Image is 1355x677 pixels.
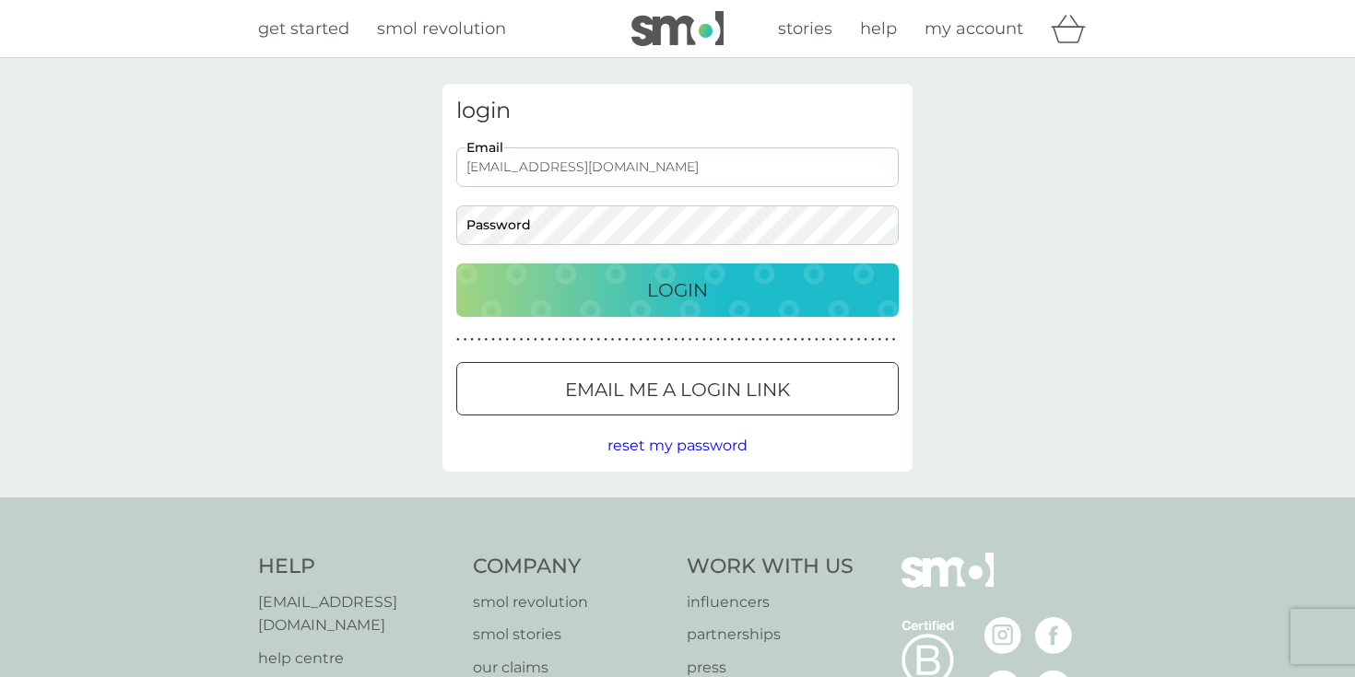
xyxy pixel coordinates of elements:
p: ● [772,335,776,344]
button: Email me a login link [456,362,899,415]
p: ● [878,335,882,344]
p: ● [618,335,621,344]
p: ● [822,335,826,344]
p: ● [625,335,629,344]
p: ● [695,335,699,344]
p: ● [759,335,762,344]
p: ● [836,335,840,344]
p: ● [737,335,741,344]
p: ● [513,335,516,344]
div: basket [1051,10,1097,47]
a: help [860,16,897,42]
p: ● [569,335,572,344]
p: ● [857,335,861,344]
img: visit the smol Instagram page [984,617,1021,654]
a: get started [258,16,349,42]
p: ● [576,335,580,344]
p: ● [780,335,784,344]
h3: login [456,98,899,124]
span: my account [925,18,1023,39]
span: stories [778,18,832,39]
p: ● [829,335,832,344]
span: smol revolution [377,18,506,39]
p: ● [611,335,615,344]
a: help centre [258,647,454,671]
span: help [860,18,897,39]
p: Login [647,275,708,305]
p: ● [892,335,896,344]
p: ● [864,335,867,344]
p: ● [751,335,755,344]
p: ● [583,335,586,344]
p: ● [639,335,642,344]
img: smol [901,553,994,615]
p: ● [674,335,677,344]
p: ● [632,335,636,344]
p: ● [555,335,559,344]
h4: Work With Us [687,553,854,581]
p: ● [807,335,811,344]
p: ● [505,335,509,344]
p: ● [548,335,551,344]
p: ● [850,335,854,344]
p: Email me a login link [565,375,790,404]
p: ● [456,335,460,344]
p: ● [710,335,713,344]
a: smol revolution [473,590,669,614]
img: smol [631,11,724,46]
a: [EMAIL_ADDRESS][DOMAIN_NAME] [258,590,454,637]
h4: Company [473,553,669,581]
p: ● [667,335,671,344]
a: my account [925,16,1023,42]
p: ● [526,335,530,344]
span: get started [258,18,349,39]
p: ● [520,335,524,344]
p: ● [561,335,565,344]
p: ● [842,335,846,344]
p: ● [689,335,692,344]
p: ● [499,335,502,344]
button: Login [456,263,899,317]
a: influencers [687,590,854,614]
p: ● [801,335,805,344]
a: smol revolution [377,16,506,42]
a: stories [778,16,832,42]
p: ● [815,335,819,344]
p: ● [766,335,770,344]
p: ● [702,335,706,344]
p: ● [885,335,889,344]
p: ● [786,335,790,344]
p: ● [724,335,727,344]
p: ● [681,335,685,344]
p: ● [716,335,720,344]
p: ● [597,335,601,344]
img: visit the smol Facebook page [1035,617,1072,654]
p: ● [590,335,594,344]
p: ● [660,335,664,344]
p: ● [871,335,875,344]
span: reset my password [607,437,748,454]
p: ● [477,335,481,344]
p: ● [646,335,650,344]
p: ● [491,335,495,344]
h4: Help [258,553,454,581]
a: partnerships [687,623,854,647]
p: ● [604,335,607,344]
p: ● [794,335,797,344]
p: ● [485,335,489,344]
p: ● [541,335,545,344]
p: ● [470,335,474,344]
button: reset my password [607,434,748,458]
p: ● [745,335,748,344]
p: ● [464,335,467,344]
p: ● [730,335,734,344]
p: ● [534,335,537,344]
a: smol stories [473,623,669,647]
p: ● [654,335,657,344]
